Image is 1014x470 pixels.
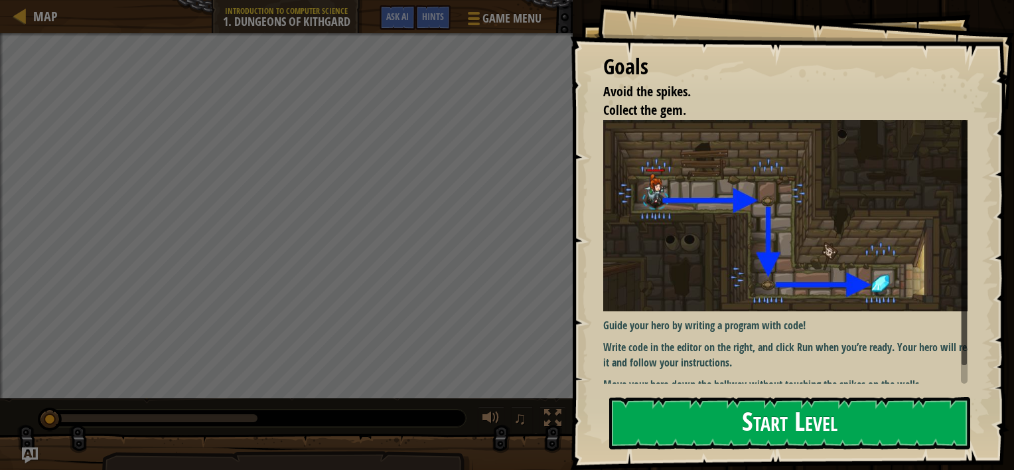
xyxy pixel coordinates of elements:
button: ♫ [511,406,534,433]
button: Ask AI [22,447,38,463]
button: Adjust volume [478,406,504,433]
button: Ask AI [380,5,415,30]
button: Start Level [609,397,970,449]
span: Game Menu [482,10,542,27]
span: Collect the gem. [603,101,686,119]
li: Avoid the spikes. [587,82,964,102]
p: Move your hero down the hallway without touching the spikes on the walls. [603,377,978,392]
div: Goals [603,52,968,82]
button: Toggle fullscreen [540,406,566,433]
span: ♫ [514,408,527,428]
span: Ask AI [386,10,409,23]
img: Dungeons of kithgard [603,120,978,312]
p: Guide your hero by writing a program with code! [603,318,978,333]
span: Map [33,7,58,25]
button: Game Menu [457,5,549,37]
span: Hints [422,10,444,23]
span: Avoid the spikes. [603,82,691,100]
li: Collect the gem. [587,101,964,120]
a: Map [27,7,58,25]
p: Write code in the editor on the right, and click Run when you’re ready. Your hero will read it an... [603,340,978,370]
